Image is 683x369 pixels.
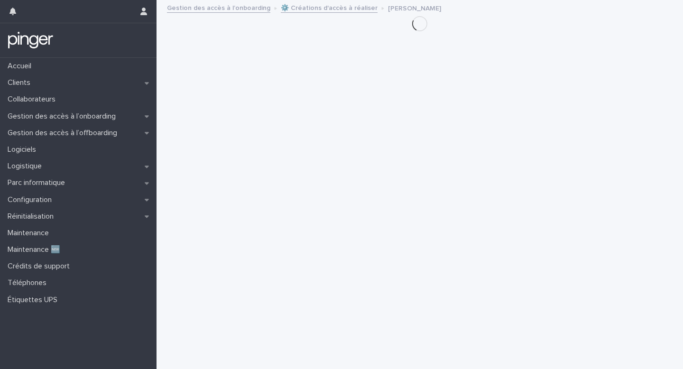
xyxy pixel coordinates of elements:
p: Maintenance 🆕 [4,245,68,254]
p: Parc informatique [4,178,73,187]
p: Logiciels [4,145,44,154]
a: ⚙️ Créations d'accès à réaliser [281,2,378,13]
p: Téléphones [4,278,54,287]
p: Accueil [4,62,39,71]
p: Configuration [4,195,59,204]
p: Gestion des accès à l’onboarding [4,112,123,121]
img: mTgBEunGTSyRkCgitkcU [8,31,54,50]
p: Logistique [4,162,49,171]
p: Gestion des accès à l’offboarding [4,129,125,138]
p: Crédits de support [4,262,77,271]
p: [PERSON_NAME] [388,2,441,13]
a: Gestion des accès à l’onboarding [167,2,270,13]
p: Réinitialisation [4,212,61,221]
p: Clients [4,78,38,87]
p: Maintenance [4,229,56,238]
p: Étiquettes UPS [4,295,65,304]
p: Collaborateurs [4,95,63,104]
